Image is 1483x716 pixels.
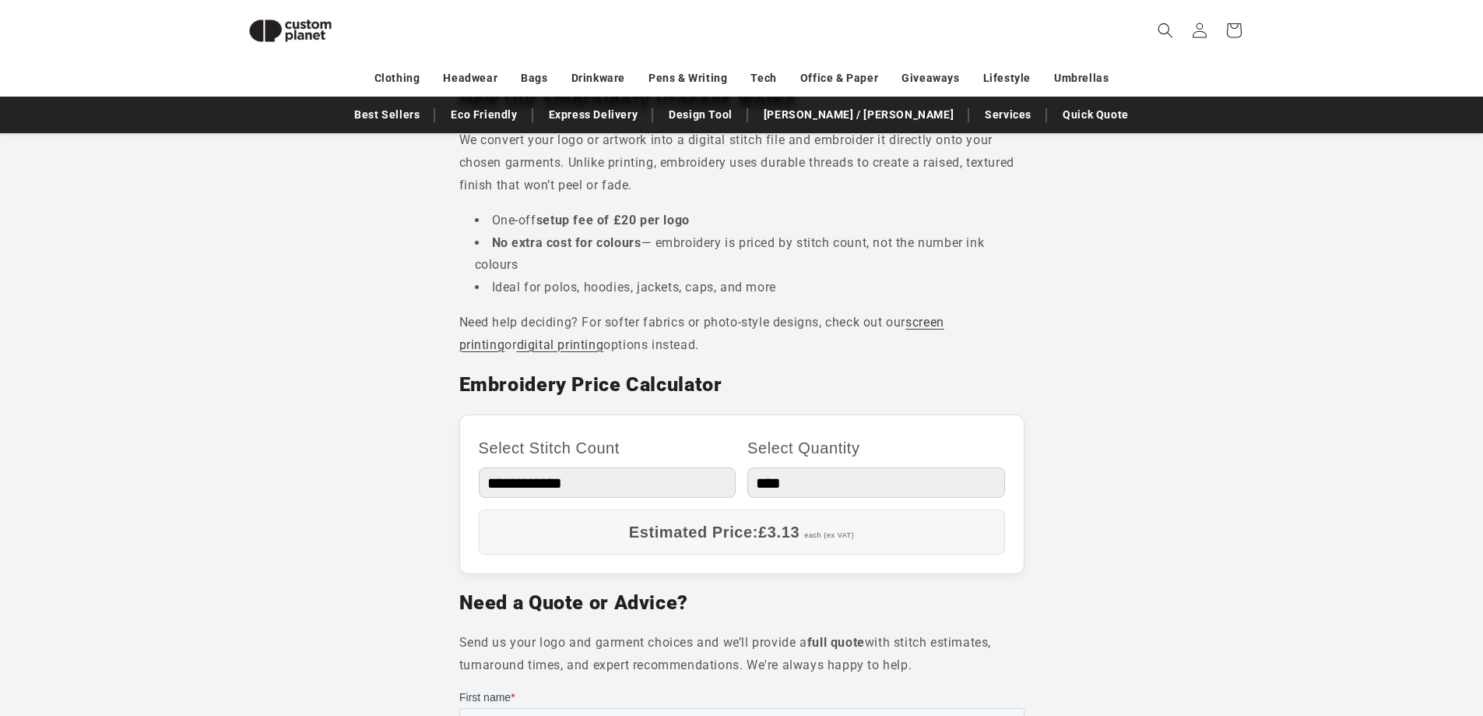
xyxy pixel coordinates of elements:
[443,101,525,129] a: Eco Friendly
[758,524,799,541] span: £3.13
[346,101,427,129] a: Best Sellers
[1223,548,1483,716] iframe: Chat Widget
[536,213,690,227] strong: setup fee of £20 per logo
[648,65,727,92] a: Pens & Writing
[977,101,1039,129] a: Services
[807,635,865,650] strong: full quote
[479,434,736,462] label: Select Stitch Count
[1054,65,1109,92] a: Umbrellas
[747,434,1005,462] label: Select Quantity
[983,65,1031,92] a: Lifestyle
[492,235,641,250] strong: No extra cost for colours
[475,277,1024,299] li: Ideal for polos, hoodies, jackets, caps, and more
[475,210,1024,232] li: One-off
[374,65,420,92] a: Clothing
[756,101,961,129] a: [PERSON_NAME] / [PERSON_NAME]
[521,65,547,92] a: Bags
[571,65,625,92] a: Drinkware
[541,101,646,129] a: Express Delivery
[661,101,740,129] a: Design Tool
[1055,101,1137,129] a: Quick Quote
[804,531,854,539] span: each (ex VAT)
[750,65,776,92] a: Tech
[236,6,345,55] img: Custom Planet
[459,591,1024,615] h2: Need a Quote or Advice?
[459,372,1024,397] h2: Embroidery Price Calculator
[459,129,1024,196] p: We convert your logo or artwork into a digital stitch file and embroider it directly onto your ch...
[800,65,878,92] a: Office & Paper
[901,65,959,92] a: Giveaways
[479,510,1005,555] div: Estimated Price:
[1148,13,1183,48] summary: Search
[459,312,1024,357] p: Need help deciding? For softer fabrics or photo-style designs, check out our or options instead.
[517,337,604,352] a: digital printing
[475,232,1024,277] li: — embroidery is priced by stitch count, not the number ink colours
[443,65,497,92] a: Headwear
[459,632,1024,677] p: Send us your logo and garment choices and we’ll provide a with stitch estimates, turnaround times...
